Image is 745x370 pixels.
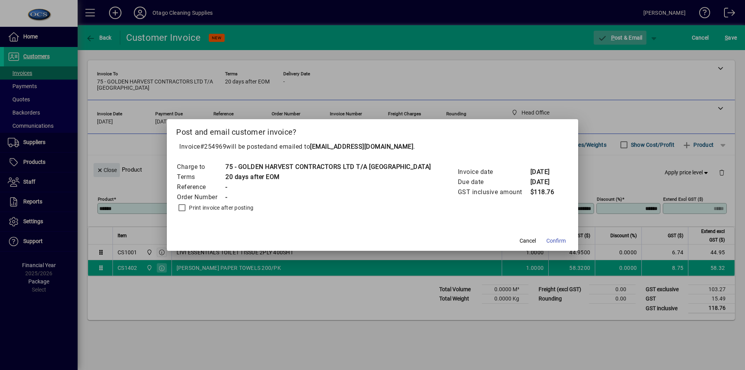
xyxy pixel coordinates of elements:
span: #254969 [200,143,227,150]
td: 75 - GOLDEN HARVEST CONTRACTORS LTD T/A [GEOGRAPHIC_DATA] [225,162,431,172]
td: Invoice date [457,167,530,177]
h2: Post and email customer invoice? [167,119,578,142]
td: Reference [177,182,225,192]
td: - [225,192,431,202]
button: Cancel [515,234,540,248]
td: [DATE] [530,167,561,177]
p: Invoice will be posted . [176,142,569,151]
b: [EMAIL_ADDRESS][DOMAIN_NAME] [310,143,413,150]
td: $118.76 [530,187,561,197]
span: and emailed to [267,143,413,150]
td: Terms [177,172,225,182]
td: Due date [457,177,530,187]
td: 20 days after EOM [225,172,431,182]
span: Confirm [546,237,566,245]
td: Order Number [177,192,225,202]
span: Cancel [520,237,536,245]
button: Confirm [543,234,569,248]
td: [DATE] [530,177,561,187]
td: Charge to [177,162,225,172]
label: Print invoice after posting [187,204,253,212]
td: GST inclusive amount [457,187,530,197]
td: - [225,182,431,192]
